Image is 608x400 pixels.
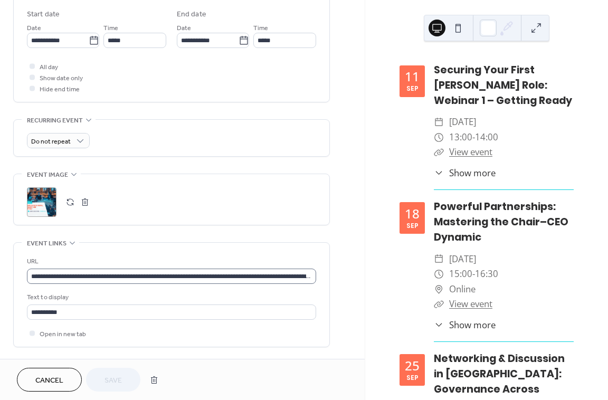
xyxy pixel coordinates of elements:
a: View event [449,298,492,310]
div: ​ [434,252,444,267]
div: Text to display [27,292,314,303]
div: 18 [405,207,420,220]
div: ​ [434,115,444,130]
span: Show date only [40,73,83,84]
a: Powerful Partnerships: Mastering the Chair–CEO Dynamic [434,199,568,244]
span: Show more [449,166,496,179]
div: ​ [434,282,444,297]
div: ​ [434,318,444,331]
div: ​ [434,145,444,160]
span: Hide end time [40,84,80,95]
span: Time [253,23,268,34]
span: Cancel [35,375,63,386]
span: Online [449,282,476,297]
span: Event links [27,238,66,249]
span: Date [27,23,41,34]
button: ​Show more [434,166,496,179]
button: Cancel [17,368,82,392]
div: Sep [406,375,419,381]
span: Do not repeat [31,136,71,148]
div: Sep [406,85,419,92]
div: ​ [434,130,444,145]
div: 11 [405,70,420,83]
a: Securing Your First [PERSON_NAME] Role: Webinar 1 – Getting Ready [434,63,572,108]
a: View event [449,146,492,158]
span: 15:00 [449,266,472,282]
span: - [472,130,475,145]
span: 16:30 [475,266,498,282]
div: ; [27,187,56,217]
div: URL [27,256,314,267]
div: Sep [406,223,419,229]
span: All day [40,62,58,73]
div: ​ [434,166,444,179]
span: Recurring event [27,115,83,126]
div: ​ [434,266,444,282]
span: Date [177,23,191,34]
button: ​Show more [434,318,496,331]
span: 14:00 [475,130,498,145]
div: Start date [27,9,60,20]
span: Time [103,23,118,34]
span: [DATE] [449,115,476,130]
span: [DATE] [449,252,476,267]
span: - [472,266,475,282]
div: 25 [405,359,420,372]
span: Event image [27,169,68,180]
span: Open in new tab [40,329,86,340]
span: 13:00 [449,130,472,145]
div: End date [177,9,206,20]
span: Show more [449,318,496,331]
div: ​ [434,297,444,312]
